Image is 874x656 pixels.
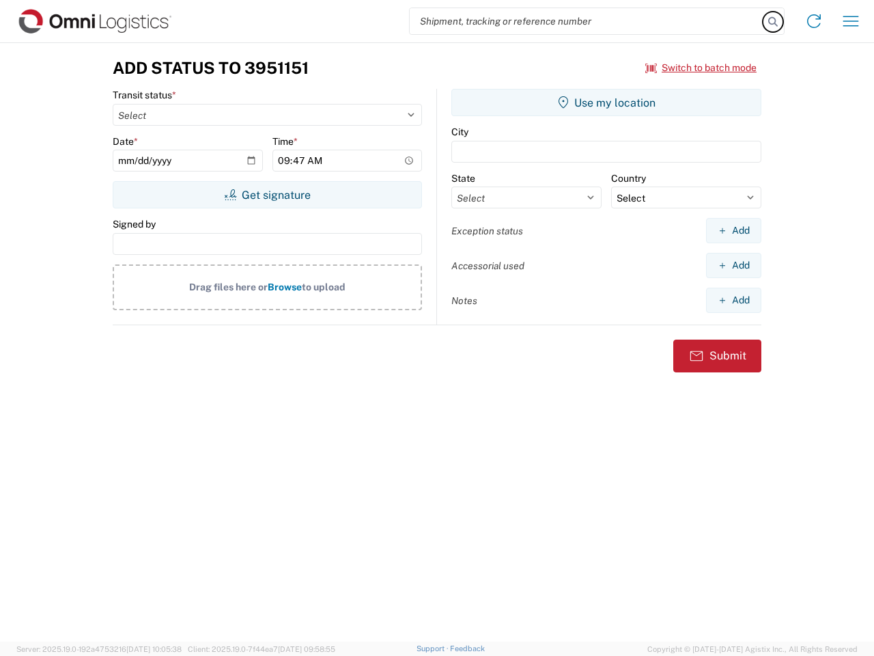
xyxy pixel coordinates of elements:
[113,89,176,101] label: Transit status
[278,645,335,653] span: [DATE] 09:58:55
[451,260,524,272] label: Accessorial used
[647,643,858,655] span: Copyright © [DATE]-[DATE] Agistix Inc., All Rights Reserved
[410,8,763,34] input: Shipment, tracking or reference number
[451,172,475,184] label: State
[706,218,761,243] button: Add
[302,282,346,292] span: to upload
[451,126,468,138] label: City
[417,644,451,653] a: Support
[272,135,298,148] label: Time
[113,135,138,148] label: Date
[673,340,761,372] button: Submit
[113,181,422,208] button: Get signature
[706,288,761,313] button: Add
[645,57,757,79] button: Switch to batch mode
[188,645,335,653] span: Client: 2025.19.0-7f44ea7
[451,89,761,116] button: Use my location
[706,253,761,278] button: Add
[113,58,309,78] h3: Add Status to 3951151
[450,644,485,653] a: Feedback
[126,645,182,653] span: [DATE] 10:05:38
[451,295,477,307] label: Notes
[16,645,182,653] span: Server: 2025.19.0-192a4753216
[189,282,268,292] span: Drag files here or
[451,225,523,237] label: Exception status
[113,218,156,230] label: Signed by
[611,172,646,184] label: Country
[268,282,302,292] span: Browse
